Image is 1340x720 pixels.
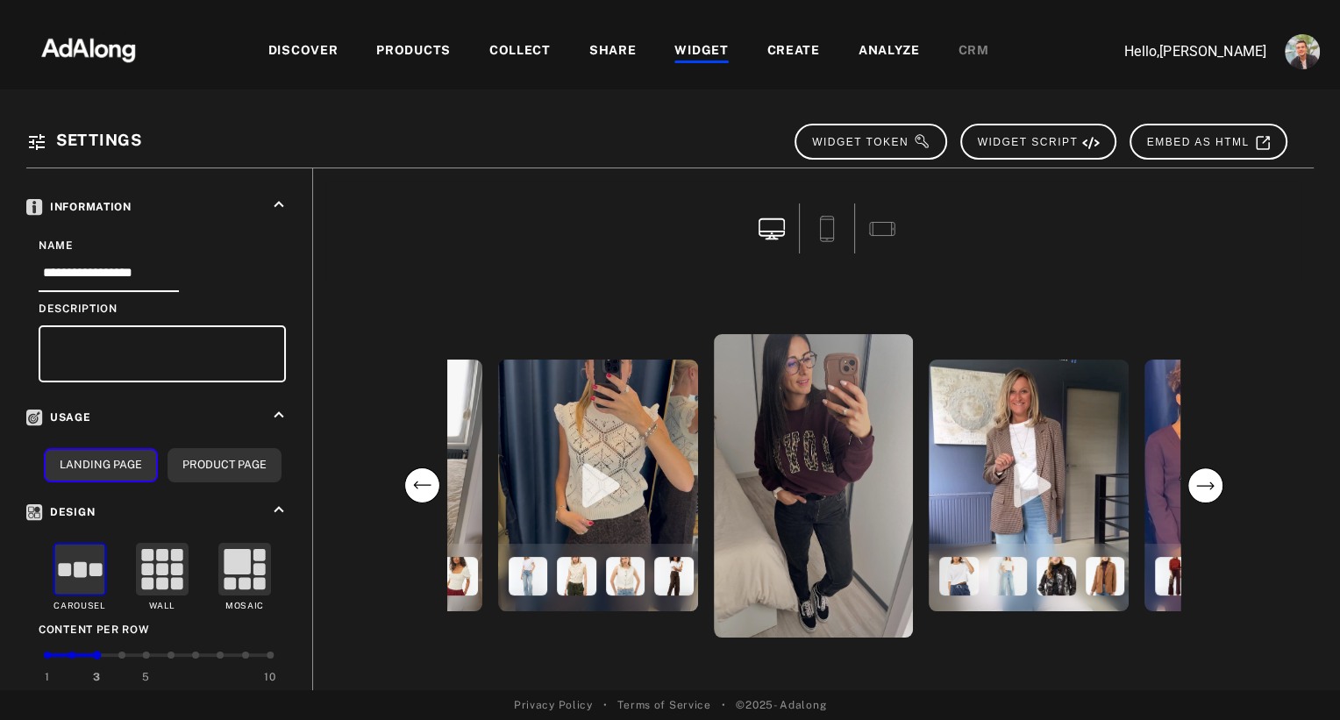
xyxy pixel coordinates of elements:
[1037,557,1076,596] img: Veste en simili imitation 'peau de serpent' - MARRON
[514,697,593,713] a: Privacy Policy
[11,22,166,75] img: 63233d7d88ed69de3c212112c67096b6.png
[149,600,175,613] div: Wall
[93,669,101,685] div: 3
[1091,41,1266,62] p: Hello, [PERSON_NAME]
[767,41,820,62] div: CREATE
[557,557,596,596] img: Pull en crochet sans manches - BEIGE
[268,41,339,62] div: DISCOVER
[376,41,451,62] div: PRODUCTS
[489,41,551,62] div: COLLECT
[617,697,710,713] a: Terms of Service
[39,238,286,253] div: Name
[1280,30,1324,74] button: Account settings
[167,448,282,482] button: Product Page
[438,557,478,596] img: Blouse crop à manches courtes - BLANC
[736,697,826,713] span: © 2025 - Adalong
[606,557,645,596] img: Gilet sans manches en tweed avec boutons fantaisies - BEIGE
[39,622,286,638] div: Content per row
[795,124,947,160] button: WIDGET TOKEN
[26,201,132,213] span: Information
[988,557,1028,596] img: Jean wide leg - L30 - BLEU
[45,669,50,685] div: 1
[269,500,289,519] i: keyboard_arrow_up
[495,356,702,615] div: open the preview of the instagram content created by laboiteastef
[1285,34,1320,69] img: ACg8ocLjEk1irI4XXb49MzUGwa4F_C3PpCyg-3CPbiuLEZrYEA=s96-c
[710,331,917,641] div: open the preview of the instagram content created by gwen_etsesmignons
[269,405,289,424] i: keyboard_arrow_up
[26,506,95,518] span: Design
[978,136,1101,148] span: WIDGET SCRIPT
[269,195,289,214] i: keyboard_arrow_up
[925,356,1132,615] div: open the preview of the instagram content created by amelie__crqt
[1187,467,1223,503] svg: next
[264,669,275,685] div: 10
[26,411,91,424] span: Usage
[39,301,286,317] div: Description
[959,41,989,62] div: CRM
[654,557,694,596] img: Jean Wide leg taille haute - BEIGE
[56,131,142,149] span: Settings
[142,669,150,685] div: 5
[1086,557,1125,596] img: Veste blazer en suédine - MARRON
[225,600,264,613] div: Mosaic
[960,124,1116,160] button: WIDGET SCRIPT
[674,41,728,62] div: WIDGET
[859,41,920,62] div: ANALYZE
[812,136,930,148] span: WIDGET TOKEN
[722,697,726,713] span: •
[939,557,979,596] img: T-shirt uni coupe courte manches courtes - BLANC
[404,467,440,503] svg: previous
[44,448,158,482] button: Landing Page
[589,41,637,62] div: SHARE
[1130,124,1287,160] button: EMBED AS HTML
[603,697,608,713] span: •
[509,557,548,596] img: Jean coupe large et taille haute avec ceinture asymétrique - BLEU
[1147,136,1272,148] span: EMBED AS HTML
[1252,636,1340,720] iframe: Chat Widget
[1155,557,1194,596] img: Pantalon large en tricot ottoman - VIOLET
[53,600,106,613] div: Carousel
